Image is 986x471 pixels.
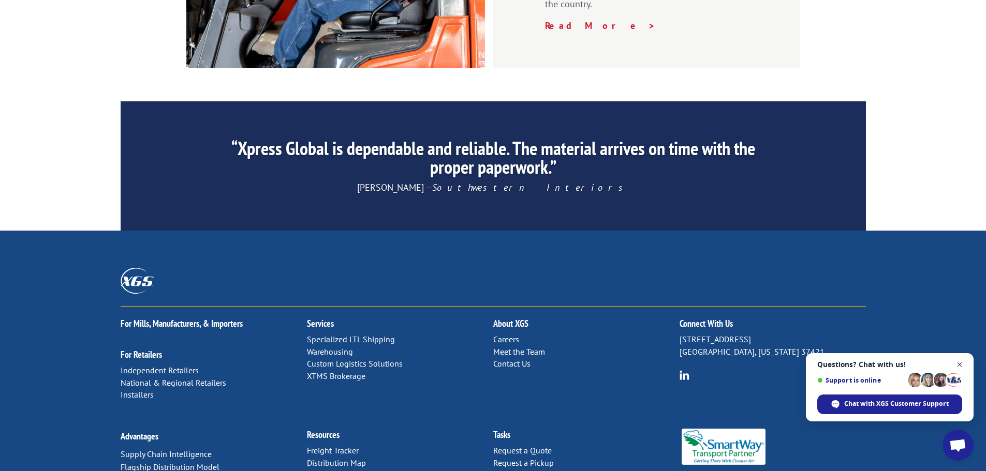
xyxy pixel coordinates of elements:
em: Southwestern Interiors [432,181,629,193]
span: Chat with XGS Customer Support [817,394,962,414]
a: Freight Tracker [307,445,359,455]
img: Smartway_Logo [680,429,768,465]
p: [PERSON_NAME] – [217,181,768,194]
a: Warehousing [307,346,353,357]
a: Request a Pickup [493,458,554,468]
a: Resources [307,429,340,440]
a: Open chat [943,430,974,461]
a: Independent Retailers [121,365,199,375]
a: Request a Quote [493,445,552,455]
h2: Connect With Us [680,319,866,333]
h2: Tasks [493,430,680,445]
a: Specialized LTL Shipping [307,334,395,344]
span: Chat with XGS Customer Support [844,399,949,408]
a: Contact Us [493,358,531,369]
span: Support is online [817,376,904,384]
span: Questions? Chat with us! [817,360,962,369]
a: Read More > [545,20,656,32]
a: Services [307,317,334,329]
img: group-6 [680,370,689,380]
a: Supply Chain Intelligence [121,449,212,459]
a: Distribution Map [307,458,366,468]
h2: “Xpress Global is dependable and reliable. The material arrives on time with the proper paperwork.” [217,139,768,181]
a: Meet the Team [493,346,545,357]
a: XTMS Brokerage [307,371,365,381]
a: Advantages [121,430,158,442]
p: [STREET_ADDRESS] [GEOGRAPHIC_DATA], [US_STATE] 37421 [680,333,866,358]
a: For Retailers [121,348,162,360]
a: For Mills, Manufacturers, & Importers [121,317,243,329]
a: Installers [121,389,154,400]
a: Custom Logistics Solutions [307,358,403,369]
img: XGS_Logos_ALL_2024_All_White [121,268,154,293]
a: About XGS [493,317,528,329]
a: National & Regional Retailers [121,377,226,388]
a: Careers [493,334,519,344]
